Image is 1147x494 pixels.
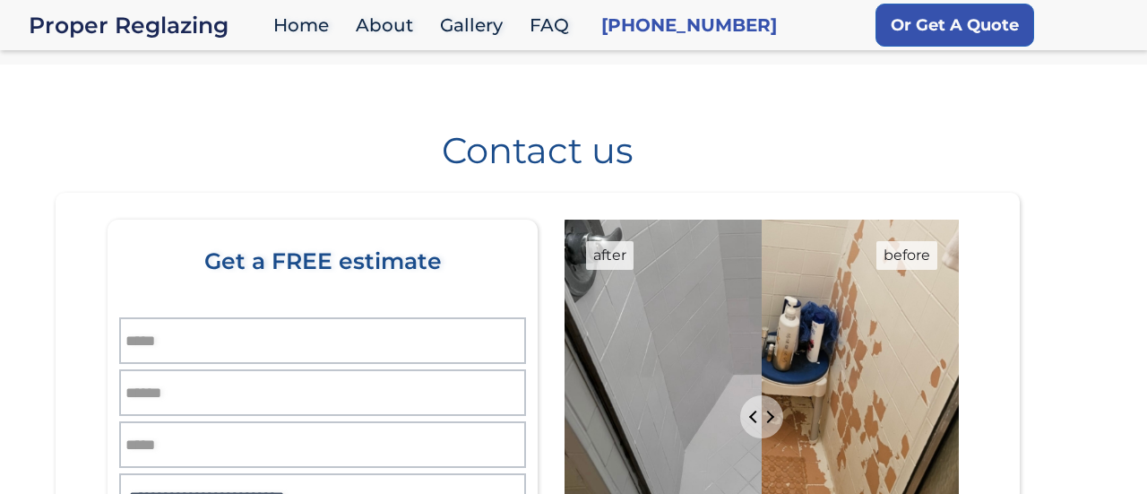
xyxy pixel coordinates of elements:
[431,6,521,45] a: Gallery
[601,13,777,38] a: [PHONE_NUMBER]
[125,248,520,324] div: Get a FREE estimate
[41,118,1034,169] h1: Contact us
[29,13,264,38] a: home
[29,13,264,38] div: Proper Reglazing
[521,6,587,45] a: FAQ
[875,4,1034,47] a: Or Get A Quote
[264,6,347,45] a: Home
[347,6,431,45] a: About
